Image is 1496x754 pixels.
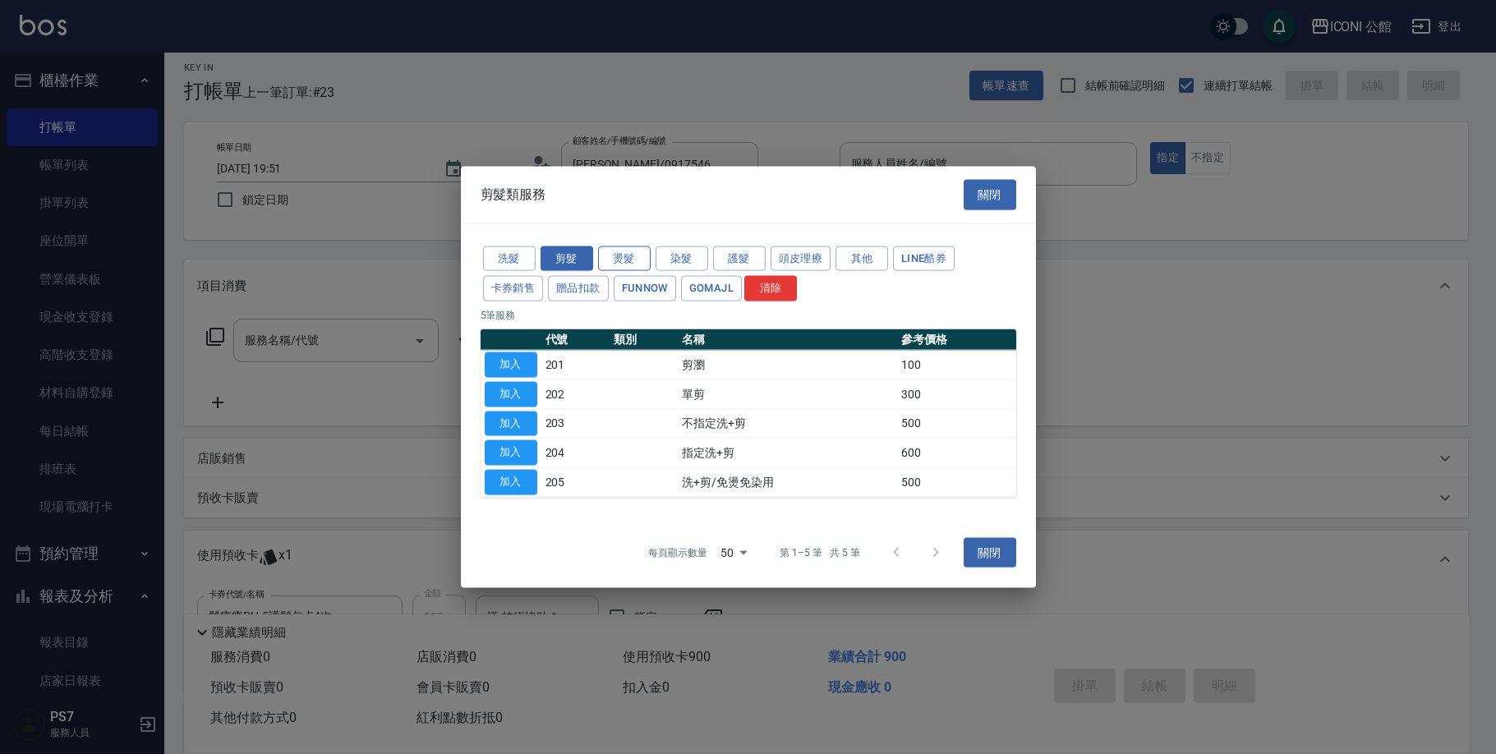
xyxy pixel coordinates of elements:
[485,381,537,407] button: 加入
[485,470,537,495] button: 加入
[541,246,593,271] button: 剪髮
[481,186,546,203] span: 剪髮類服務
[897,438,1016,467] td: 600
[648,545,707,559] p: 每頁顯示數量
[893,246,955,271] button: LINE酷券
[548,276,609,301] button: 贈品扣款
[610,329,678,351] th: 類別
[780,545,859,559] p: 第 1–5 筆 共 5 筆
[897,467,1016,497] td: 500
[678,409,897,439] td: 不指定洗+剪
[483,246,536,271] button: 洗髮
[483,276,544,301] button: 卡券銷售
[485,352,537,378] button: 加入
[678,350,897,379] td: 剪瀏
[541,350,610,379] td: 201
[541,379,610,409] td: 202
[714,530,753,574] div: 50
[897,350,1016,379] td: 100
[964,537,1016,568] button: 關閉
[485,411,537,436] button: 加入
[481,308,1016,323] p: 5 筆服務
[771,246,831,271] button: 頭皮理療
[744,276,797,301] button: 清除
[678,467,897,497] td: 洗+剪/免燙免染用
[681,276,742,301] button: GOMAJL
[656,246,708,271] button: 染髮
[598,246,651,271] button: 燙髮
[678,329,897,351] th: 名稱
[713,246,766,271] button: 護髮
[678,379,897,409] td: 單剪
[678,438,897,467] td: 指定洗+剪
[541,467,610,497] td: 205
[897,329,1016,351] th: 參考價格
[485,440,537,466] button: 加入
[541,438,610,467] td: 204
[835,246,888,271] button: 其他
[541,409,610,439] td: 203
[897,379,1016,409] td: 300
[897,409,1016,439] td: 500
[541,329,610,351] th: 代號
[964,180,1016,210] button: 關閉
[614,276,676,301] button: FUNNOW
